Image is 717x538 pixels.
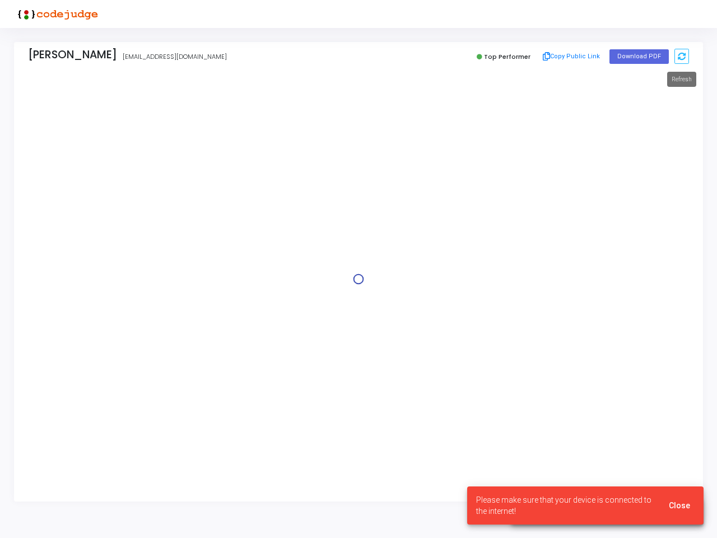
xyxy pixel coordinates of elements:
div: [EMAIL_ADDRESS][DOMAIN_NAME] [123,52,227,62]
button: Download PDF [609,49,669,64]
img: logo [14,3,98,25]
button: Copy Public Link [539,48,604,65]
div: [PERSON_NAME] [28,48,117,61]
span: Please make sure that your device is connected to the internet! [476,494,655,517]
div: Refresh [667,72,696,87]
span: Top Performer [484,52,530,61]
span: Close [669,501,690,510]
